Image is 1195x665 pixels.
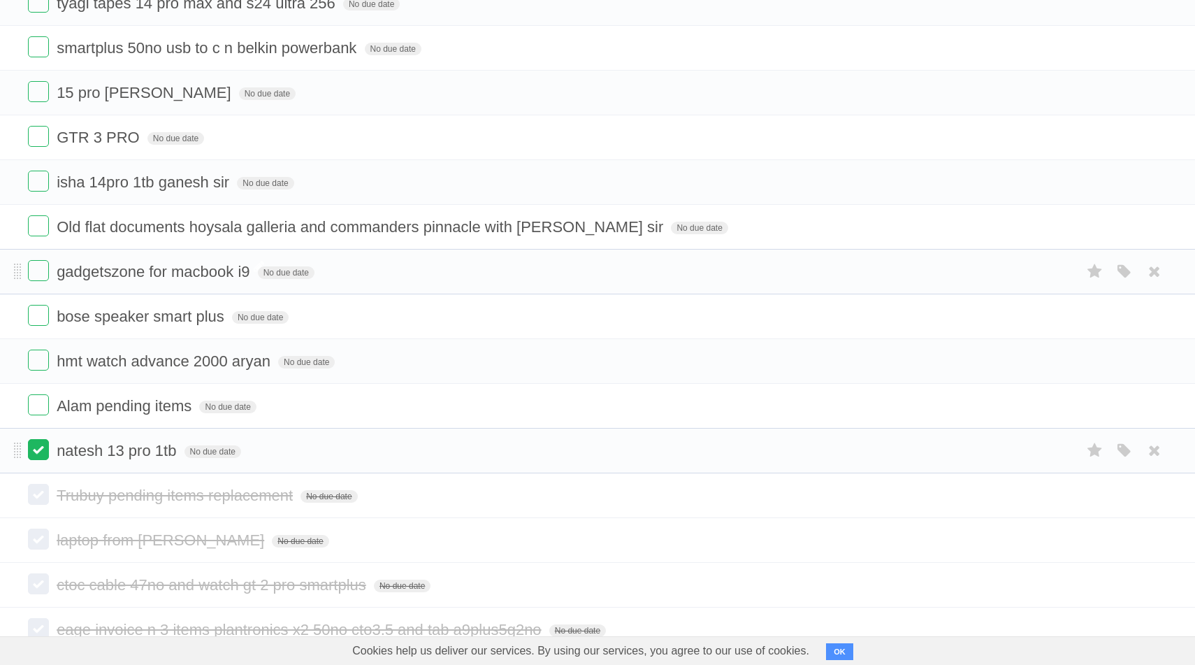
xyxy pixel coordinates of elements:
label: Done [28,439,49,460]
span: Alam pending items [57,397,195,415]
span: No due date [232,311,289,324]
span: No due date [549,624,606,637]
label: Done [28,171,49,192]
span: No due date [671,222,727,234]
span: 15 pro [PERSON_NAME] [57,84,234,101]
span: gadgetszone for macbook i9 [57,263,253,280]
button: OK [826,643,853,660]
label: Done [28,529,49,550]
label: Done [28,81,49,102]
label: Star task [1082,260,1108,283]
span: No due date [374,580,430,592]
span: No due date [239,87,296,100]
span: Old flat documents hoysala galleria and commanders pinnacle with [PERSON_NAME] sir [57,218,667,236]
span: smartplus 50no usb to c n belkin powerbank [57,39,360,57]
span: isha 14pro 1tb ganesh sir [57,173,233,191]
span: hmt watch advance 2000 aryan [57,352,274,370]
label: Done [28,618,49,639]
span: No due date [365,43,421,55]
span: No due date [272,535,328,548]
span: No due date [300,490,357,503]
label: Done [28,484,49,505]
label: Done [28,305,49,326]
span: eage invoice n 3 items plantronics x2 50no cto3.5 and tab a9plus5g2no [57,621,544,638]
label: Done [28,36,49,57]
span: natesh 13 pro 1tb [57,442,180,459]
label: Done [28,126,49,147]
span: No due date [237,177,294,190]
span: laptop from [PERSON_NAME] [57,531,268,549]
label: Done [28,573,49,594]
span: Cookies help us deliver our services. By using our services, you agree to our use of cookies. [338,637,823,665]
span: GTR 3 PRO [57,129,143,146]
span: No due date [147,132,204,145]
span: bose speaker smart plus [57,308,228,325]
label: Done [28,215,49,236]
label: Done [28,350,49,371]
span: ctoc cable 47no and watch gt 2 pro smartplus [57,576,370,594]
label: Star task [1082,439,1108,462]
label: Done [28,394,49,415]
span: Trubuy pending items replacement [57,487,296,504]
span: No due date [199,401,256,413]
span: No due date [278,356,335,369]
span: No due date [184,445,241,458]
span: No due date [258,266,314,279]
label: Done [28,260,49,281]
